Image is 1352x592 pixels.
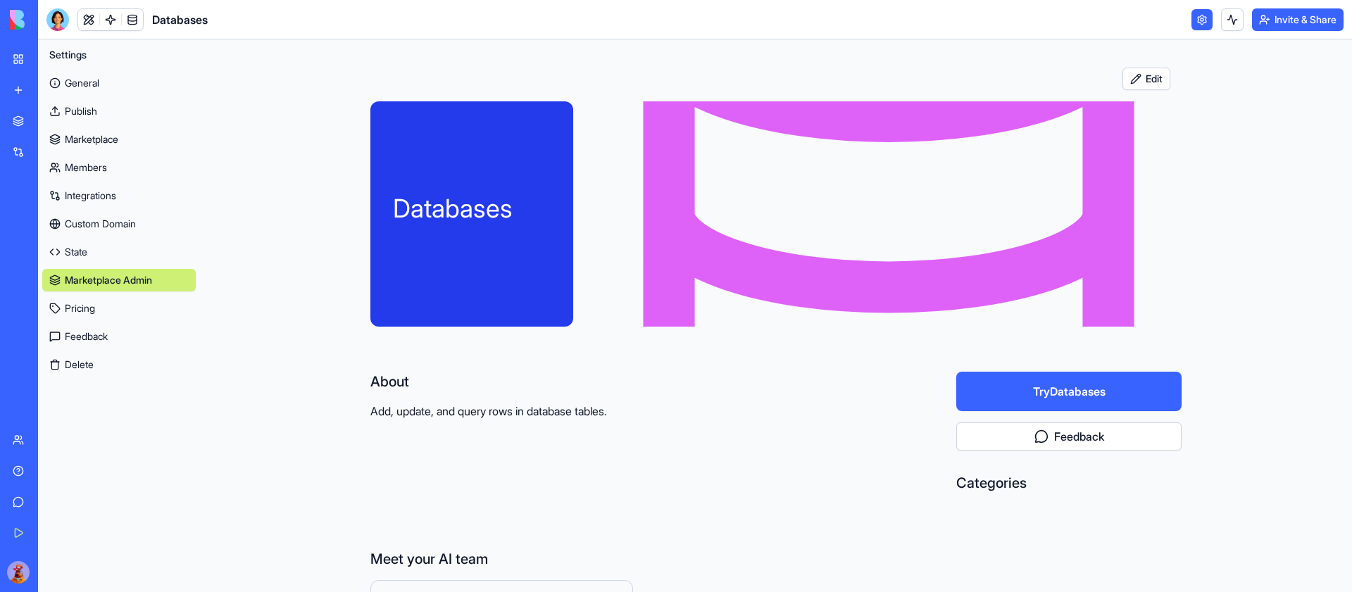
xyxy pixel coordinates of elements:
a: Integrations [42,184,196,207]
a: Custom Domain [42,213,196,235]
img: logo [10,10,97,30]
button: Settings [42,44,196,66]
img: Kuku_Large_sla5px.png [7,561,30,584]
a: Feedback [42,325,196,348]
div: Meet your AI team [370,549,1182,569]
button: Delete [42,353,196,376]
a: Members [42,156,196,179]
button: Edit [1122,68,1170,90]
button: Invite & Share [1252,8,1344,31]
div: Databases [393,194,551,222]
span: Settings [49,48,87,62]
a: Marketplace [42,128,196,151]
a: Marketplace Admin [42,269,196,291]
span: Databases [152,11,208,28]
button: TryDatabases [956,372,1182,411]
div: About [370,372,866,391]
a: Pricing [42,297,196,320]
a: Publish [42,100,196,122]
button: Feedback [956,422,1182,451]
a: General [42,72,196,94]
a: State [42,241,196,263]
p: Add, update, and query rows in database tables. [370,403,866,420]
div: Categories [956,473,1182,493]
